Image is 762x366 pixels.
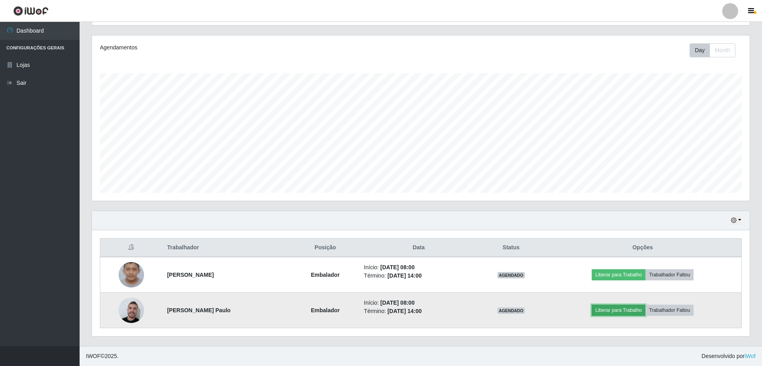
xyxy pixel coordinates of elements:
a: iWof [744,353,756,359]
strong: [PERSON_NAME] Paulo [167,307,230,313]
th: Opções [544,239,741,257]
time: [DATE] 08:00 [380,299,415,306]
strong: Embalador [311,272,339,278]
div: Toolbar with button groups [690,43,742,57]
strong: Embalador [311,307,339,313]
li: Término: [364,307,474,315]
div: Agendamentos [100,43,361,52]
th: Posição [291,239,359,257]
li: Início: [364,299,474,307]
span: AGENDADO [497,307,525,314]
th: Status [478,239,544,257]
time: [DATE] 08:00 [380,264,415,270]
th: Trabalhador [162,239,291,257]
span: © 2025 . [86,352,119,360]
span: IWOF [86,353,101,359]
button: Month [709,43,735,57]
time: [DATE] 14:00 [388,272,422,279]
div: First group [690,43,735,57]
img: 1744226938039.jpeg [119,296,144,325]
button: Trabalhador Faltou [645,305,694,316]
time: [DATE] 14:00 [388,308,422,314]
button: Liberar para Trabalho [592,305,645,316]
img: CoreUI Logo [13,6,49,16]
th: Data [359,239,478,257]
span: AGENDADO [497,272,525,278]
button: Liberar para Trabalho [592,269,645,280]
strong: [PERSON_NAME] [167,272,214,278]
li: Término: [364,272,474,280]
span: Desenvolvido por [702,352,756,360]
img: 1637719089233.jpeg [119,258,144,292]
button: Trabalhador Faltou [645,269,694,280]
button: Day [690,43,710,57]
li: Início: [364,263,474,272]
